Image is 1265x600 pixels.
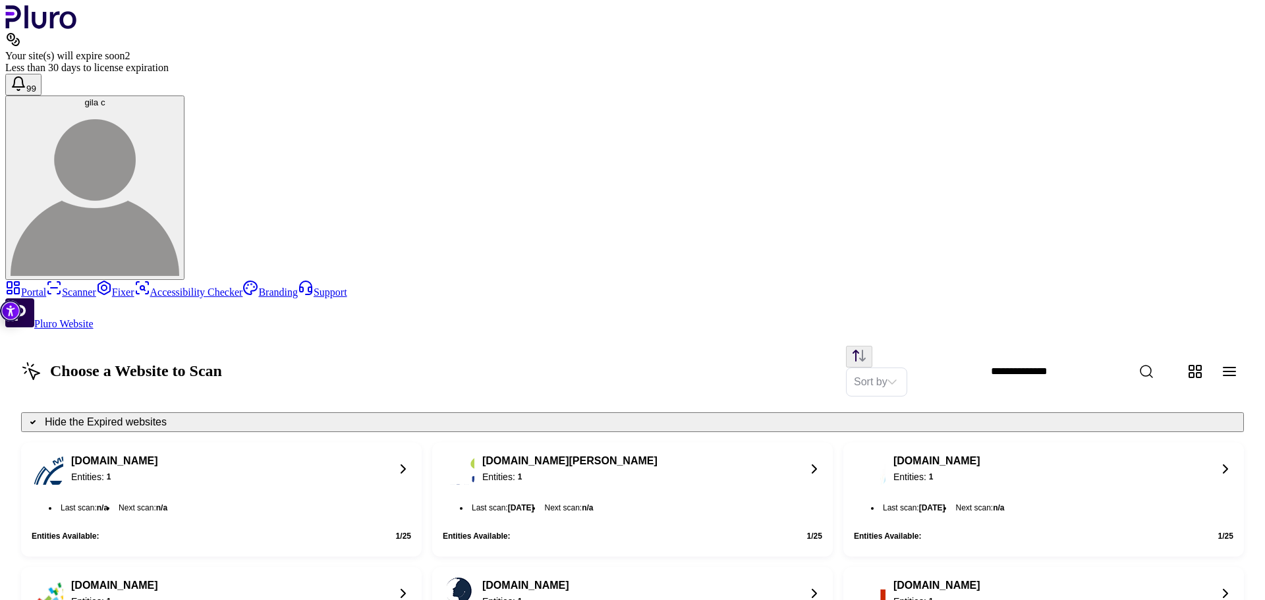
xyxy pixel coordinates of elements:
a: Logo [5,20,77,31]
a: Open Pluro Website [5,318,94,329]
button: Change content view type to table [1215,357,1244,386]
a: Accessibility Checker [134,286,243,298]
div: Entities: [482,470,658,483]
button: gila cgila c [5,95,184,280]
div: 25 [1218,532,1233,541]
button: Hide the Expired websites [21,412,1244,432]
a: Fixer [96,286,134,298]
span: n/a [993,503,1004,512]
div: [DOMAIN_NAME] [71,579,158,592]
a: Portal [5,286,46,298]
button: Change content view type to grid [1181,357,1210,386]
div: Set sorting [846,368,907,396]
span: 1 / [396,532,403,541]
a: Branding [242,286,298,298]
span: gila c [84,97,105,107]
span: 1 / [1218,532,1225,541]
div: 1 [107,470,111,483]
span: [DATE] [919,503,945,512]
div: Entities Available: [443,532,510,541]
span: 2 [125,50,130,61]
span: n/a [582,503,593,512]
button: Change sorting direction [846,346,872,368]
aside: Sidebar menu [5,280,1260,330]
div: 25 [396,532,411,541]
span: 99 [26,84,36,94]
span: [DATE] [508,503,534,512]
div: Entities: [893,470,980,483]
li: Last scan : [880,501,948,514]
button: Website logo[DOMAIN_NAME][PERSON_NAME]Entities:1Last scan:[DATE]Next scan:n/aEntities Available:1/25 [432,443,833,557]
div: [DOMAIN_NAME] [71,454,158,468]
div: Entities Available: [32,532,99,541]
div: Your site(s) will expire soon [5,50,1260,62]
div: [DOMAIN_NAME] [893,454,980,468]
div: 1 [518,470,522,483]
h1: Choose a Website to Scan [21,361,222,382]
span: 1 / [807,532,814,541]
div: 25 [807,532,822,541]
li: Last scan : [58,501,111,514]
div: [DOMAIN_NAME] [482,579,569,592]
a: Support [298,286,347,298]
span: n/a [156,503,167,512]
div: Less than 30 days to license expiration [5,62,1260,74]
div: 1 [929,470,934,483]
button: Open notifications, you have 126 new notifications [5,74,42,95]
button: Website logo[DOMAIN_NAME]Entities:1Last scan:n/aNext scan:n/aEntities Available:1/25 [21,443,422,557]
input: Website Search [980,358,1207,385]
li: Next scan : [542,501,596,514]
li: Last scan : [469,501,537,514]
li: Next scan : [953,501,1007,514]
div: Entities: [71,470,158,483]
div: [DOMAIN_NAME] [893,579,980,592]
img: gila c [11,107,179,276]
div: [DOMAIN_NAME][PERSON_NAME] [482,454,658,468]
li: Next scan : [116,501,170,514]
button: Website logo[DOMAIN_NAME]Entities:1Last scan:[DATE]Next scan:n/aEntities Available:1/25 [843,443,1244,557]
span: n/a [97,503,108,512]
div: Entities Available: [854,532,921,541]
a: Scanner [46,286,96,298]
